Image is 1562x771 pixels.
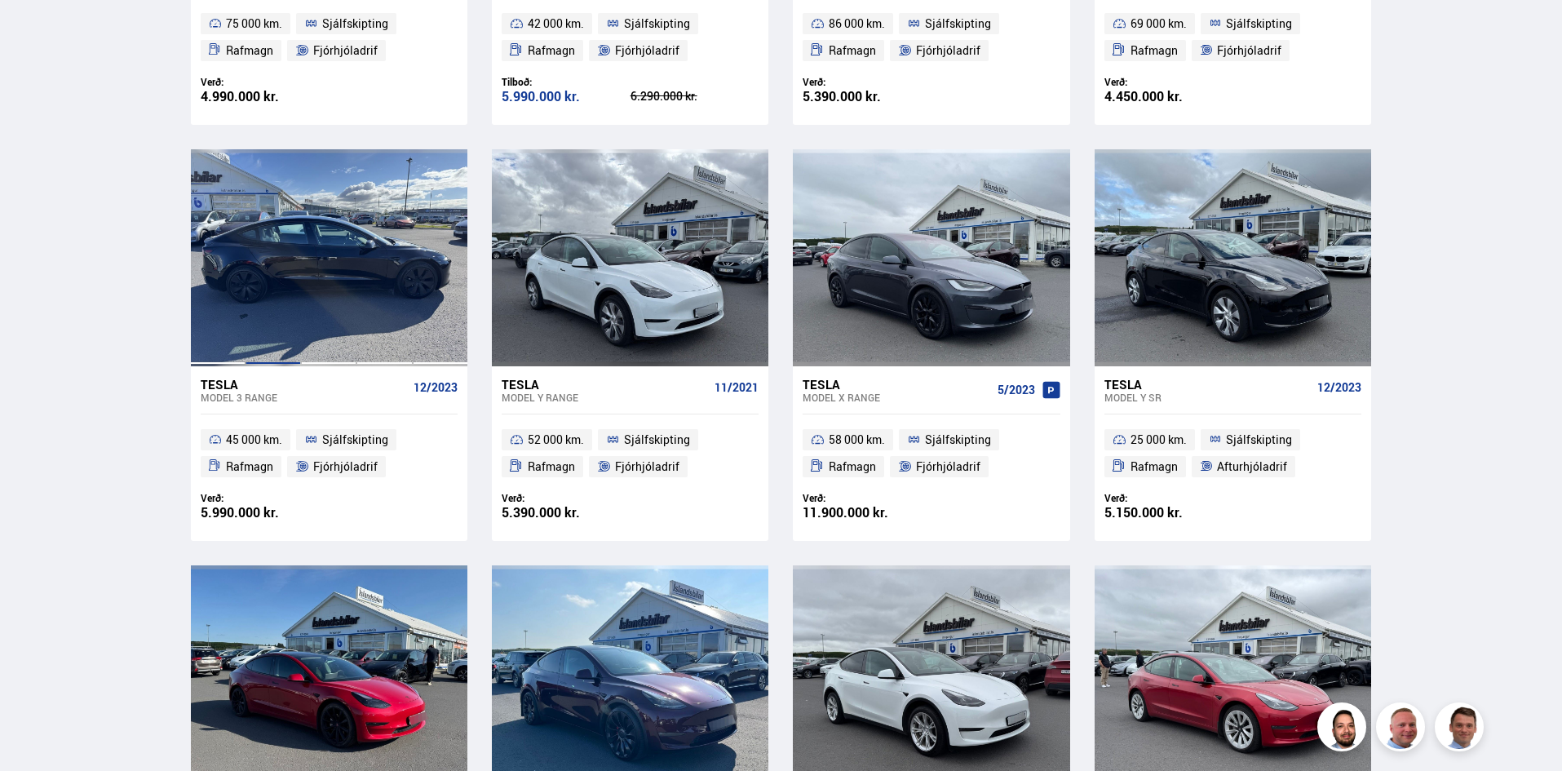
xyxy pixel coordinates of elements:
a: Tesla Model Y SR 12/2023 25 000 km. Sjálfskipting Rafmagn Afturhjóladrif Verð: 5.150.000 kr. [1095,366,1371,541]
span: 5/2023 [998,383,1035,397]
span: 45 000 km. [226,430,282,450]
span: Fjórhjóladrif [615,457,679,476]
div: Verð: [1104,76,1233,88]
div: Tilboð: [502,76,631,88]
div: Verð: [803,76,931,88]
span: 58 000 km. [829,430,885,450]
div: Verð: [1104,492,1233,504]
button: Opna LiveChat spjallviðmót [13,7,62,55]
div: Verð: [201,76,330,88]
span: Fjórhjóladrif [916,41,980,60]
a: Tesla Model X RANGE 5/2023 58 000 km. Sjálfskipting Rafmagn Fjórhjóladrif Verð: 11.900.000 kr. [793,366,1069,541]
span: Fjórhjóladrif [313,457,378,476]
span: Fjórhjóladrif [916,457,980,476]
span: 12/2023 [1317,381,1361,394]
div: Tesla [201,377,407,392]
div: Tesla [803,377,990,392]
span: Sjálfskipting [1226,14,1292,33]
span: Rafmagn [226,41,273,60]
span: Rafmagn [1131,457,1178,476]
span: Sjálfskipting [624,430,690,450]
span: 52 000 km. [528,430,584,450]
span: 11/2021 [715,381,759,394]
span: Sjálfskipting [322,430,388,450]
a: Tesla Model 3 RANGE 12/2023 45 000 km. Sjálfskipting Rafmagn Fjórhjóladrif Verð: 5.990.000 kr. [191,366,467,541]
span: 86 000 km. [829,14,885,33]
span: Rafmagn [1131,41,1178,60]
span: Rafmagn [829,41,876,60]
span: Fjórhjóladrif [615,41,679,60]
div: Model X RANGE [803,392,990,403]
span: Rafmagn [829,457,876,476]
div: Verð: [502,492,631,504]
div: 5.150.000 kr. [1104,506,1233,520]
div: 5.390.000 kr. [502,506,631,520]
span: Sjálfskipting [1226,430,1292,450]
span: 12/2023 [414,381,458,394]
span: Rafmagn [528,457,575,476]
div: 6.290.000 kr. [631,91,759,102]
span: Fjórhjóladrif [1217,41,1281,60]
div: Verð: [201,492,330,504]
span: 25 000 km. [1131,430,1187,450]
span: 42 000 km. [528,14,584,33]
img: nhp88E3Fdnt1Opn2.png [1320,705,1369,754]
span: Sjálfskipting [925,430,991,450]
div: 4.450.000 kr. [1104,90,1233,104]
span: Rafmagn [226,457,273,476]
img: FbJEzSuNWCJXmdc-.webp [1437,705,1486,754]
div: Tesla [1104,377,1311,392]
div: Tesla [502,377,708,392]
a: Tesla Model Y RANGE 11/2021 52 000 km. Sjálfskipting Rafmagn Fjórhjóladrif Verð: 5.390.000 kr. [492,366,768,541]
span: Sjálfskipting [322,14,388,33]
div: 5.990.000 kr. [502,90,631,104]
div: Verð: [803,492,931,504]
div: 5.390.000 kr. [803,90,931,104]
div: Model Y SR [1104,392,1311,403]
span: Sjálfskipting [925,14,991,33]
div: 11.900.000 kr. [803,506,931,520]
span: Sjálfskipting [624,14,690,33]
div: 4.990.000 kr. [201,90,330,104]
img: siFngHWaQ9KaOqBr.png [1378,705,1427,754]
div: Model Y RANGE [502,392,708,403]
span: Afturhjóladrif [1217,457,1287,476]
span: 75 000 km. [226,14,282,33]
div: 5.990.000 kr. [201,506,330,520]
div: Model 3 RANGE [201,392,407,403]
span: 69 000 km. [1131,14,1187,33]
span: Fjórhjóladrif [313,41,378,60]
span: Rafmagn [528,41,575,60]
